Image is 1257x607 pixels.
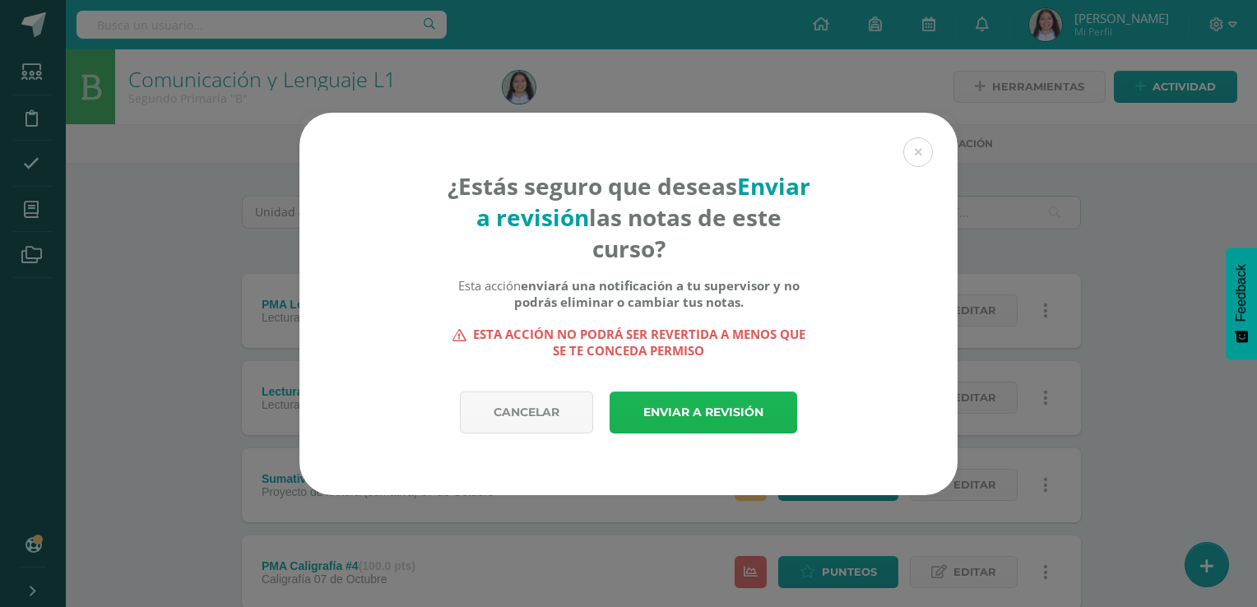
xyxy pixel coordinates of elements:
strong: Esta acción no podrá ser revertida a menos que se te conceda permiso [447,326,811,359]
a: Cancelar [460,392,593,433]
button: Feedback - Mostrar encuesta [1226,248,1257,359]
strong: Enviar a revisión [476,170,810,233]
span: Feedback [1234,264,1249,322]
b: enviará una notificación a tu supervisor y no podrás eliminar o cambiar tus notas. [514,277,800,310]
a: Enviar a revisión [610,392,797,433]
button: Close (Esc) [903,137,933,167]
h4: ¿Estás seguro que deseas las notas de este curso? [447,170,811,264]
div: Esta acción [447,277,811,310]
